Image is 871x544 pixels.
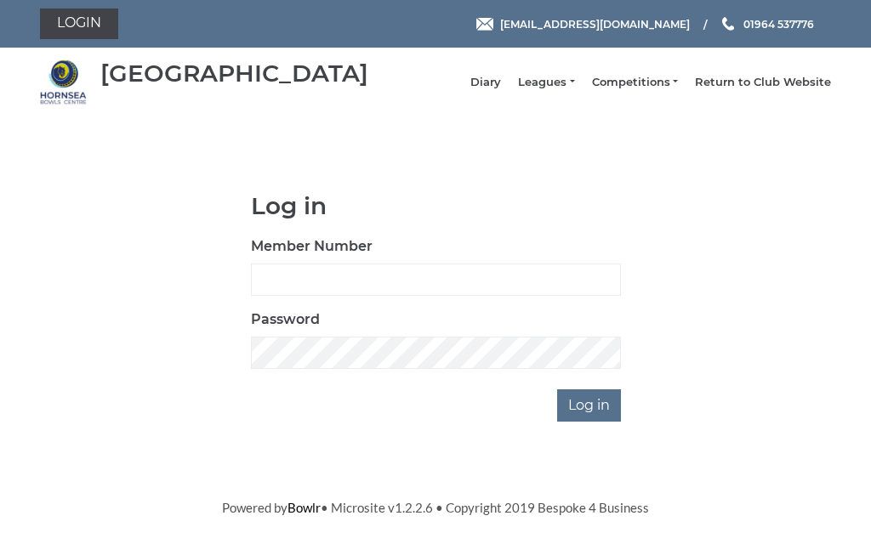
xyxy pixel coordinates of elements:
[251,236,373,257] label: Member Number
[500,17,690,30] span: [EMAIL_ADDRESS][DOMAIN_NAME]
[287,500,321,515] a: Bowlr
[592,75,678,90] a: Competitions
[470,75,501,90] a: Diary
[722,17,734,31] img: Phone us
[40,8,118,39] a: Login
[251,193,621,219] h1: Log in
[222,500,649,515] span: Powered by • Microsite v1.2.2.6 • Copyright 2019 Bespoke 4 Business
[476,16,690,32] a: Email [EMAIL_ADDRESS][DOMAIN_NAME]
[720,16,814,32] a: Phone us 01964 537776
[557,389,621,422] input: Log in
[100,60,368,87] div: [GEOGRAPHIC_DATA]
[518,75,574,90] a: Leagues
[743,17,814,30] span: 01964 537776
[476,18,493,31] img: Email
[40,59,87,105] img: Hornsea Bowls Centre
[251,309,320,330] label: Password
[695,75,831,90] a: Return to Club Website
